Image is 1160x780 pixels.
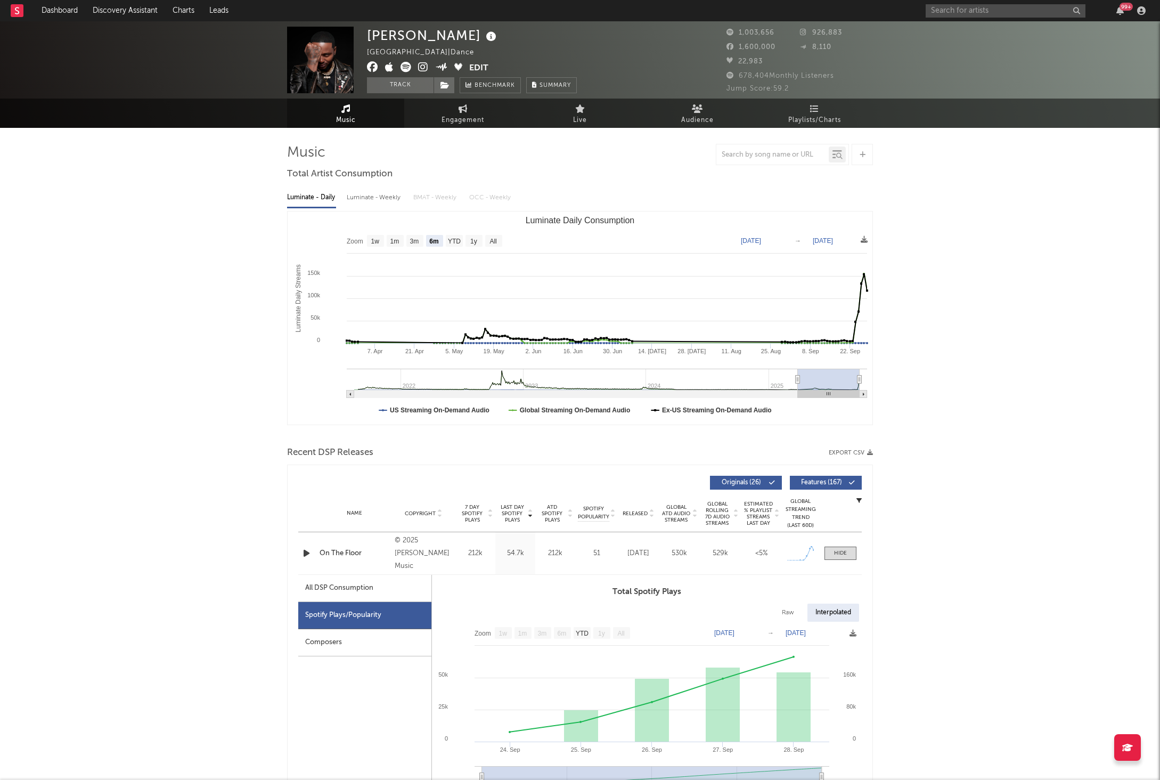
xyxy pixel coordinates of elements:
[432,586,862,598] h3: Total Spotify Plays
[405,348,424,354] text: 21. Apr
[526,77,577,93] button: Summary
[475,79,515,92] span: Benchmark
[499,630,508,637] text: 1w
[469,62,488,75] button: Edit
[578,548,615,559] div: 51
[576,630,589,637] text: YTD
[702,548,738,559] div: 529k
[470,238,477,245] text: 1y
[726,72,834,79] span: 678,404 Monthly Listeners
[617,630,624,637] text: All
[767,629,774,637] text: →
[371,238,380,245] text: 1w
[445,348,463,354] text: 5. May
[571,746,591,753] text: 25. Sep
[721,348,741,354] text: 11. Aug
[573,114,587,127] span: Live
[287,99,404,128] a: Music
[538,630,547,637] text: 3m
[807,604,859,622] div: Interpolated
[598,630,605,637] text: 1y
[287,446,373,459] span: Recent DSP Releases
[395,534,453,573] div: © 2025 [PERSON_NAME] Music
[307,270,320,276] text: 150k
[498,504,526,523] span: Last Day Spotify Plays
[623,510,648,517] span: Released
[829,450,873,456] button: Export CSV
[500,746,520,753] text: 24. Sep
[538,548,573,559] div: 212k
[298,602,431,629] div: Spotify Plays/Popularity
[726,58,763,65] span: 22,983
[713,746,733,753] text: 27. Sep
[642,746,662,753] text: 26. Sep
[802,348,819,354] text: 8. Sep
[445,735,448,742] text: 0
[785,498,816,530] div: Global Streaming Trend (Last 60D)
[726,29,774,36] span: 1,003,656
[681,114,714,127] span: Audience
[761,348,781,354] text: 25. Aug
[489,238,496,245] text: All
[320,548,389,559] div: On The Floor
[661,504,691,523] span: Global ATD Audio Streams
[518,630,527,637] text: 1m
[525,348,541,354] text: 2. Jun
[786,629,806,637] text: [DATE]
[661,548,697,559] div: 530k
[460,77,521,93] a: Benchmark
[307,292,320,298] text: 100k
[298,575,431,602] div: All DSP Consumption
[797,480,846,486] span: Features ( 167 )
[702,501,732,526] span: Global Rolling 7D Audio Streams
[305,582,373,595] div: All DSP Consumption
[475,630,491,637] text: Zoom
[458,548,493,559] div: 212k
[558,630,567,637] text: 6m
[800,44,831,51] span: 8,110
[367,348,383,354] text: 7. Apr
[458,504,486,523] span: 7 Day Spotify Plays
[438,703,448,710] text: 25k
[538,504,566,523] span: ATD Spotify Plays
[813,237,833,245] text: [DATE]
[311,314,320,321] text: 50k
[367,77,434,93] button: Track
[410,238,419,245] text: 3m
[520,407,631,414] text: Global Streaming On-Demand Audio
[347,189,403,207] div: Luminate - Weekly
[429,238,438,245] text: 6m
[498,548,533,559] div: 54.7k
[484,348,505,354] text: 19. May
[288,212,872,425] svg: Luminate Daily Consumption
[795,237,801,245] text: →
[744,501,773,526] span: Estimated % Playlist Streams Last Day
[662,407,772,414] text: Ex-US Streaming On-Demand Audio
[620,548,656,559] div: [DATE]
[744,548,779,559] div: <5%
[603,348,622,354] text: 30. Jun
[788,114,841,127] span: Playlists/Charts
[347,238,363,245] text: Zoom
[774,604,802,622] div: Raw
[390,238,399,245] text: 1m
[295,264,302,332] text: Luminate Daily Streams
[320,509,389,517] div: Name
[448,238,461,245] text: YTD
[317,337,320,343] text: 0
[741,237,761,245] text: [DATE]
[1116,6,1124,15] button: 99+
[840,348,860,354] text: 22. Sep
[726,44,775,51] span: 1,600,000
[716,151,829,159] input: Search by song name or URL
[1120,3,1133,11] div: 99 +
[726,85,789,92] span: Jump Score: 59.2
[638,348,666,354] text: 14. [DATE]
[390,407,489,414] text: US Streaming On-Demand Audio
[526,216,635,225] text: Luminate Daily Consumption
[756,99,873,128] a: Playlists/Charts
[405,510,436,517] span: Copyright
[367,27,499,44] div: [PERSON_NAME]
[287,168,393,181] span: Total Artist Consumption
[710,476,782,490] button: Originals(26)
